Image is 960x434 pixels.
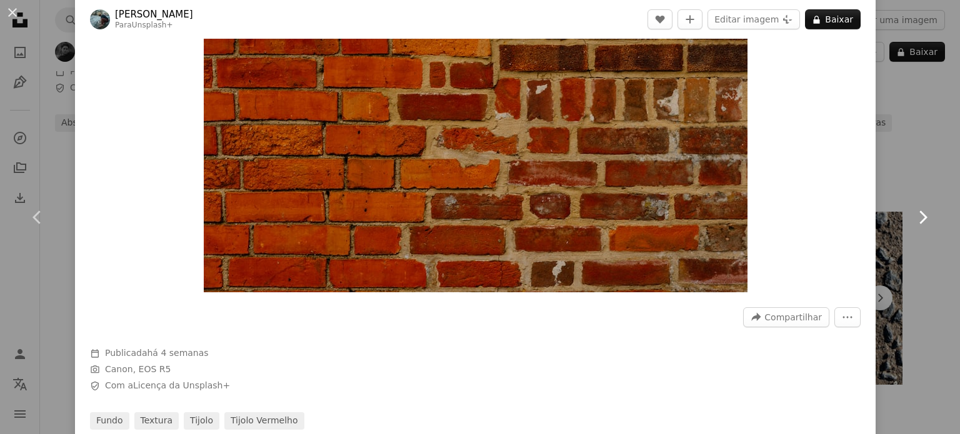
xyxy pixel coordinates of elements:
button: Compartilhar esta imagem [743,307,829,327]
a: textura [134,412,179,430]
a: Próximo [885,157,960,277]
button: Curtir [647,9,672,29]
a: [PERSON_NAME] [115,8,193,21]
a: tijolo [184,412,219,430]
button: Adicionar à coleção [677,9,702,29]
button: Canon, EOS R5 [105,363,171,376]
time: 1 de agosto de 2025 às 03:52:08 BRT [147,348,208,358]
button: Baixar [805,9,861,29]
a: Unsplash+ [132,21,173,29]
span: Com a [105,380,230,392]
div: Para [115,21,193,31]
button: Editar imagem [707,9,800,29]
span: Compartilhar [764,308,822,327]
a: tijolo vermelho [224,412,304,430]
span: Publicada [105,348,209,358]
a: Licença da Unsplash+ [133,380,230,390]
button: Mais ações [834,307,861,327]
img: Ir para o perfil de Annie Spratt [90,9,110,29]
a: fundo [90,412,129,430]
